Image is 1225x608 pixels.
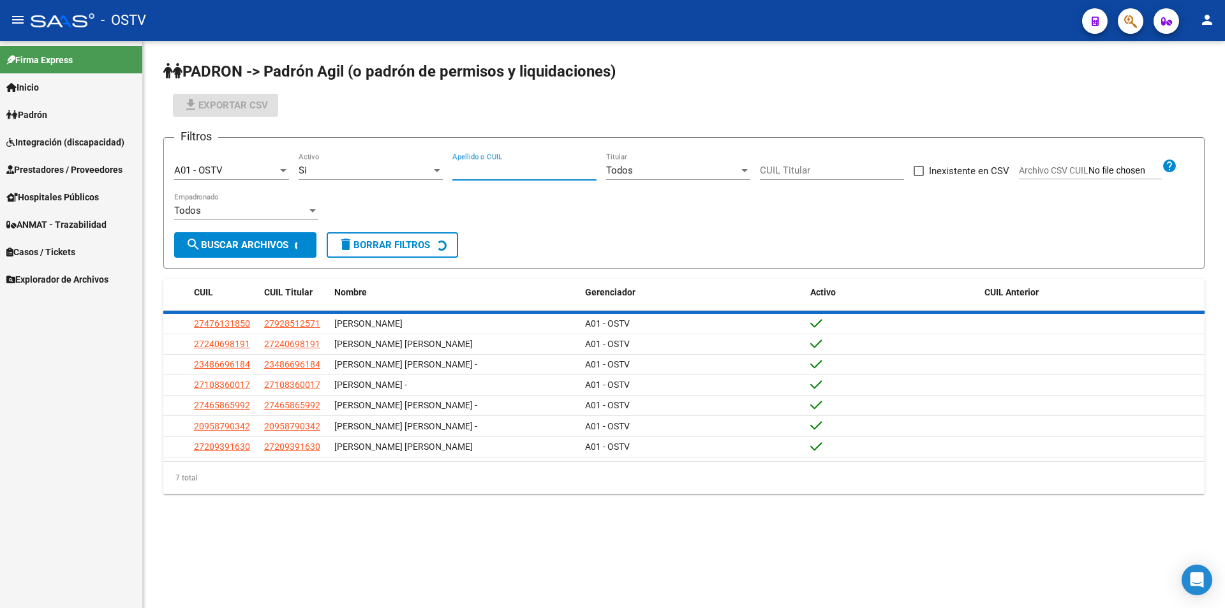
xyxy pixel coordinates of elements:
[259,279,329,306] datatable-header-cell: CUIL Titular
[194,359,250,369] span: 23486696184
[585,287,635,297] span: Gerenciador
[585,359,630,369] span: A01 - OSTV
[585,318,630,329] span: A01 - OSTV
[186,237,201,252] mat-icon: search
[1199,12,1215,27] mat-icon: person
[606,165,633,176] span: Todos
[6,108,47,122] span: Padrón
[1182,565,1212,595] div: Open Intercom Messenger
[189,279,259,306] datatable-header-cell: CUIL
[585,339,630,349] span: A01 - OSTV
[334,380,407,390] span: [PERSON_NAME] -
[264,318,320,329] span: 27928512571
[334,339,473,349] span: [PERSON_NAME] [PERSON_NAME]
[334,441,473,452] span: [PERSON_NAME] [PERSON_NAME]
[299,165,307,176] span: Si
[1162,158,1177,174] mat-icon: help
[10,12,26,27] mat-icon: menu
[183,100,268,111] span: Exportar CSV
[194,318,250,329] span: 27476131850
[334,287,367,297] span: Nombre
[1088,165,1162,177] input: Archivo CSV CUIL
[6,80,39,94] span: Inicio
[334,318,403,329] span: [PERSON_NAME]
[329,279,580,306] datatable-header-cell: Nombre
[334,400,477,410] span: [PERSON_NAME] [PERSON_NAME] -
[264,421,320,431] span: 20958790342
[585,441,630,452] span: A01 - OSTV
[929,163,1009,179] span: Inexistente en CSV
[264,359,320,369] span: 23486696184
[334,359,477,369] span: [PERSON_NAME] [PERSON_NAME] -
[194,287,213,297] span: CUIL
[264,441,320,452] span: 27209391630
[810,287,836,297] span: Activo
[264,400,320,410] span: 27465865992
[1019,165,1088,175] span: Archivo CSV CUIL
[805,279,979,306] datatable-header-cell: Activo
[6,190,99,204] span: Hospitales Públicos
[174,128,218,145] h3: Filtros
[194,441,250,452] span: 27209391630
[979,279,1205,306] datatable-header-cell: CUIL Anterior
[6,135,124,149] span: Integración (discapacidad)
[6,163,122,177] span: Prestadores / Proveedores
[327,232,458,258] button: Borrar Filtros
[264,339,320,349] span: 27240698191
[173,94,278,117] button: Exportar CSV
[338,239,430,251] span: Borrar Filtros
[174,165,223,176] span: A01 - OSTV
[264,380,320,390] span: 27108360017
[6,245,75,259] span: Casos / Tickets
[6,218,107,232] span: ANMAT - Trazabilidad
[585,421,630,431] span: A01 - OSTV
[194,380,250,390] span: 27108360017
[163,63,616,80] span: PADRON -> Padrón Agil (o padrón de permisos y liquidaciones)
[101,6,146,34] span: - OSTV
[6,53,73,67] span: Firma Express
[338,237,353,252] mat-icon: delete
[580,279,805,306] datatable-header-cell: Gerenciador
[194,400,250,410] span: 27465865992
[585,400,630,410] span: A01 - OSTV
[984,287,1039,297] span: CUIL Anterior
[174,205,201,216] span: Todos
[334,421,477,431] span: [PERSON_NAME] [PERSON_NAME] -
[194,421,250,431] span: 20958790342
[6,272,108,286] span: Explorador de Archivos
[194,339,250,349] span: 27240698191
[186,239,288,251] span: Buscar Archivos
[264,287,313,297] span: CUIL Titular
[585,380,630,390] span: A01 - OSTV
[163,462,1205,494] div: 7 total
[174,232,316,258] button: Buscar Archivos
[183,97,198,112] mat-icon: file_download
